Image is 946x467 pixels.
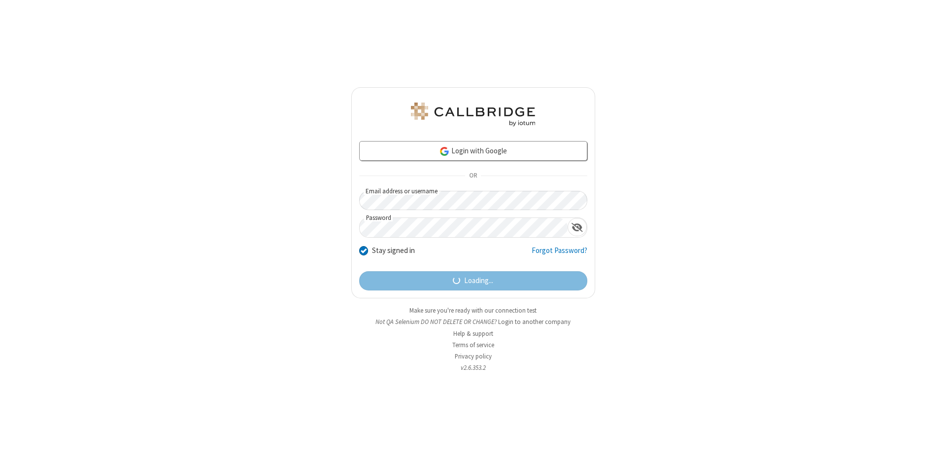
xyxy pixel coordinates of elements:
iframe: Chat [921,441,939,460]
img: google-icon.png [439,146,450,157]
a: Privacy policy [455,352,492,360]
label: Stay signed in [372,245,415,256]
span: OR [465,169,481,183]
a: Make sure you're ready with our connection test [409,306,537,315]
button: Login to another company [498,317,571,326]
li: v2.6.353.2 [351,363,595,372]
a: Help & support [453,329,493,338]
div: Show password [568,218,587,236]
img: QA Selenium DO NOT DELETE OR CHANGE [409,103,537,126]
li: Not QA Selenium DO NOT DELETE OR CHANGE? [351,317,595,326]
button: Loading... [359,271,587,291]
span: Loading... [464,275,493,287]
a: Forgot Password? [532,245,587,264]
a: Terms of service [452,341,494,349]
input: Email address or username [359,191,587,210]
a: Login with Google [359,141,587,161]
input: Password [360,218,568,237]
